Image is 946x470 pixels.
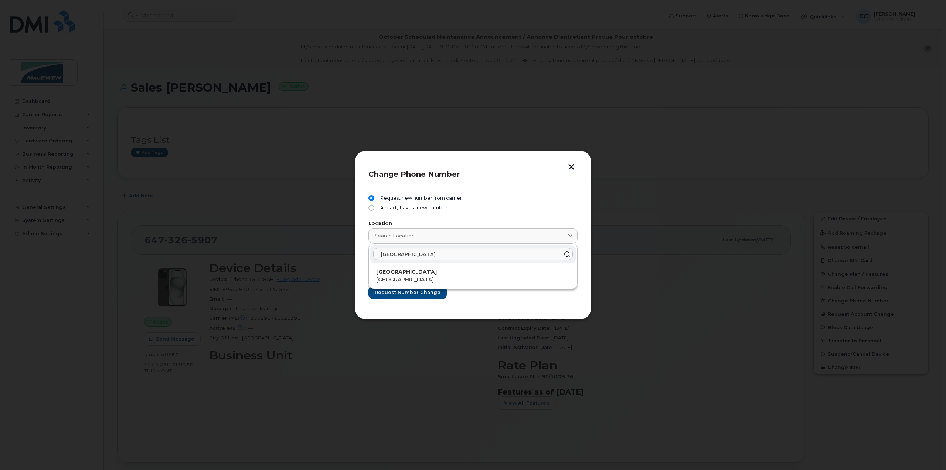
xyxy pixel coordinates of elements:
[377,195,462,201] span: Request new number from carrier
[375,289,440,296] span: Request number change
[373,248,573,260] input: Please type 3 or more symbols
[375,232,415,239] span: Search location
[368,228,578,243] a: Search location
[368,195,374,201] input: Request new number from carrier
[368,205,374,211] input: Already have a new number
[376,268,437,275] strong: [GEOGRAPHIC_DATA]
[368,286,447,299] button: Request number change
[370,266,576,286] div: [GEOGRAPHIC_DATA][GEOGRAPHIC_DATA]
[368,170,460,179] span: Change Phone Number
[377,205,448,211] span: Already have a new number
[368,221,578,226] label: Location
[376,276,434,283] span: [GEOGRAPHIC_DATA]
